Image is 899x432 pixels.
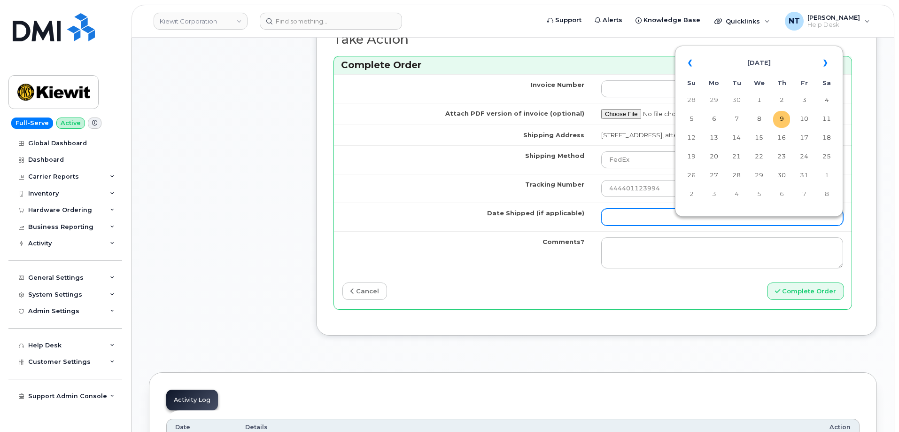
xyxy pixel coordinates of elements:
[531,80,584,89] label: Invoice Number
[751,149,767,165] td: 22
[705,149,722,165] td: 20
[445,109,584,118] label: Attach PDF version of invoice (optional)
[773,92,790,109] td: 2
[728,186,745,203] td: 4
[542,237,584,246] label: Comments?
[683,52,700,74] th: «
[705,111,722,128] td: 6
[773,130,790,147] td: 16
[705,167,722,184] td: 27
[175,423,190,432] span: Date
[260,13,402,30] input: Find something...
[818,186,835,203] td: 8
[778,12,876,31] div: Nicholas Taylor
[728,149,745,165] td: 21
[728,111,745,128] td: 7
[341,59,845,71] h3: Complete Order
[683,186,700,203] td: 2
[818,167,835,184] td: 1
[588,11,629,30] a: Alerts
[603,16,622,25] span: Alerts
[683,149,700,165] td: 19
[789,16,800,27] span: NT
[773,167,790,184] td: 30
[858,391,892,425] iframe: Messenger Launcher
[773,149,790,165] td: 23
[643,16,700,25] span: Knowledge Base
[751,76,767,90] th: We
[629,11,707,30] a: Knowledge Base
[751,167,767,184] td: 29
[333,32,852,47] h2: Take Action
[818,130,835,147] td: 18
[683,111,700,128] td: 5
[796,130,813,147] td: 17
[818,149,835,165] td: 25
[525,180,584,189] label: Tracking Number
[751,111,767,128] td: 8
[683,130,700,147] td: 12
[728,92,745,109] td: 30
[807,21,860,29] span: Help Desk
[523,131,584,140] label: Shipping Address
[593,125,852,145] td: [STREET_ADDRESS], attention: [PERSON_NAME]
[245,423,268,432] span: Details
[796,186,813,203] td: 7
[525,151,584,160] label: Shipping Method
[705,92,722,109] td: 29
[767,283,844,300] button: Complete Order
[726,17,760,25] span: Quicklinks
[683,167,700,184] td: 26
[796,76,813,90] th: Fr
[705,186,722,203] td: 3
[751,130,767,147] td: 15
[818,92,835,109] td: 4
[796,149,813,165] td: 24
[796,111,813,128] td: 10
[818,111,835,128] td: 11
[796,167,813,184] td: 31
[541,11,588,30] a: Support
[683,92,700,109] td: 28
[773,111,790,128] td: 9
[705,130,722,147] td: 13
[728,130,745,147] td: 14
[487,209,584,218] label: Date Shipped (if applicable)
[796,92,813,109] td: 3
[818,52,835,74] th: »
[342,283,387,300] a: cancel
[708,12,776,31] div: Quicklinks
[773,186,790,203] td: 6
[683,76,700,90] th: Su
[807,14,860,21] span: [PERSON_NAME]
[751,186,767,203] td: 5
[773,76,790,90] th: Th
[728,76,745,90] th: Tu
[705,76,722,90] th: Mo
[555,16,581,25] span: Support
[728,167,745,184] td: 28
[818,76,835,90] th: Sa
[751,92,767,109] td: 1
[705,52,813,74] th: [DATE]
[154,13,248,30] a: Kiewit Corporation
